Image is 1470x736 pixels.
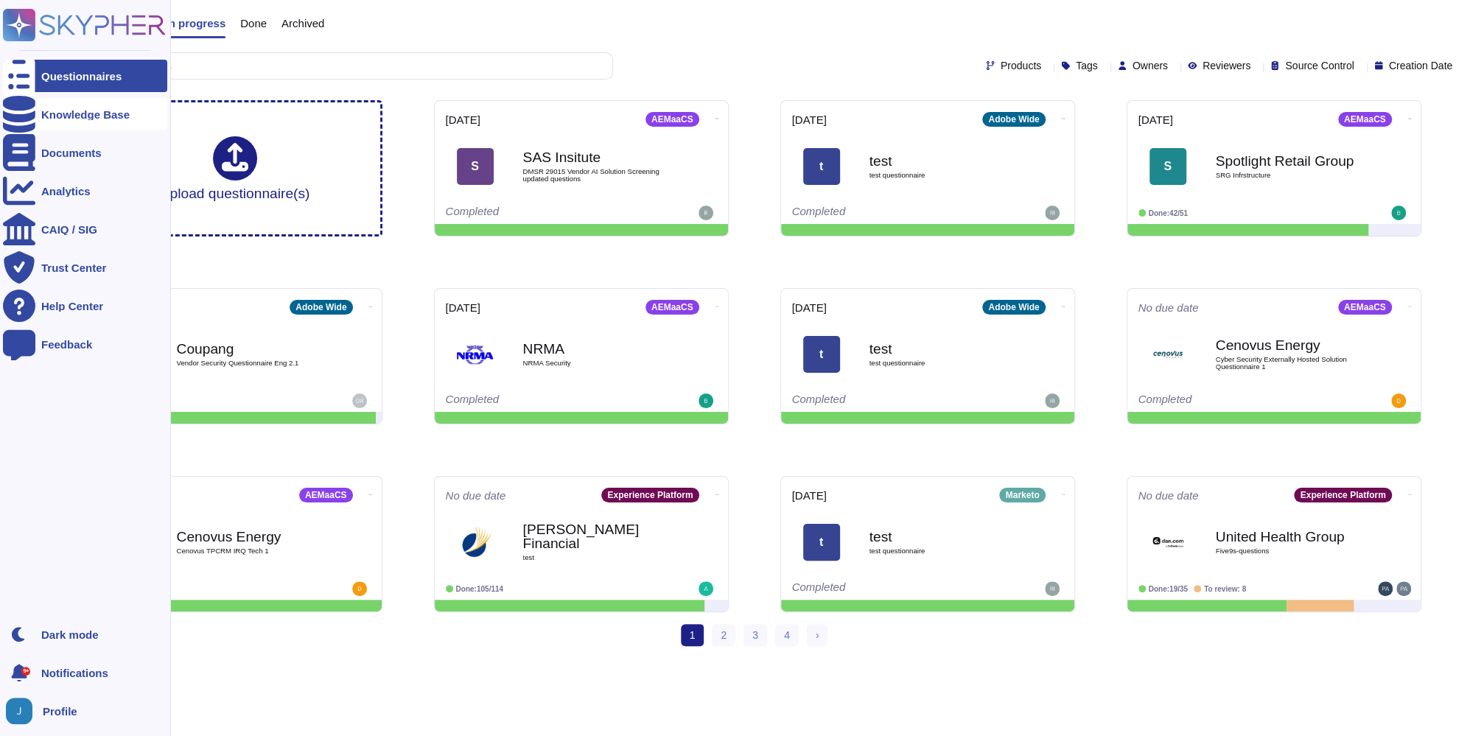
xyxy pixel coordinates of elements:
div: AEMaaCS [1338,112,1392,127]
input: Search by keywords [58,53,612,79]
img: user [6,698,32,724]
div: t [803,524,840,561]
div: Completed [99,581,280,596]
div: AEMaaCS [645,300,699,315]
span: SRG Infrstructure [1216,172,1363,179]
a: 4 [775,624,799,646]
a: Documents [3,136,167,169]
span: NRMA Security [523,360,671,367]
img: user [1378,581,1393,596]
div: Completed [792,393,973,408]
span: test questionnaire [869,360,1017,367]
b: SAS Insitute [523,150,671,164]
div: Questionnaires [41,71,122,82]
b: test [869,530,1017,544]
div: t [803,336,840,373]
span: 1 [681,624,704,646]
div: Upload questionnaire(s) [160,136,310,200]
span: test questionnaire [869,547,1017,555]
b: Cenovus Energy [177,530,324,544]
span: Done [240,18,267,29]
div: CAIQ / SIG [41,224,97,235]
div: Documents [41,147,102,158]
img: user [1396,581,1411,596]
div: Dark mode [41,629,99,640]
img: user [352,581,367,596]
b: NRMA [523,342,671,356]
span: Profile [43,706,77,717]
b: Cenovus Energy [1216,338,1363,352]
div: Adobe Wide [982,300,1045,315]
span: Archived [281,18,324,29]
span: Reviewers [1203,60,1250,71]
img: Logo [457,336,494,373]
b: Spotlight Retail Group [1216,154,1363,168]
b: test [869,154,1017,168]
div: S [1149,148,1186,185]
span: No due date [1138,302,1199,313]
span: [DATE] [792,114,827,125]
span: test [523,554,671,561]
span: To review: 8 [1204,585,1246,593]
span: No due date [446,490,506,501]
div: Completed [792,581,973,596]
a: Feedback [3,328,167,360]
b: test [869,342,1017,356]
button: user [3,695,43,727]
div: Knowledge Base [41,109,130,120]
span: [DATE] [792,302,827,313]
div: AEMaaCS [299,488,353,502]
div: t [803,148,840,185]
a: Questionnaires [3,60,167,92]
b: United Health Group [1216,530,1363,544]
b: [PERSON_NAME] Financial [523,522,671,550]
div: Analytics [41,186,91,197]
span: Creation Date [1389,60,1452,71]
img: user [1391,393,1406,408]
div: Marketo [999,488,1045,502]
img: user [1045,393,1060,408]
a: Analytics [3,175,167,207]
img: Logo [457,524,494,561]
b: Coupang [177,342,324,356]
span: [DATE] [1138,114,1173,125]
span: [DATE] [446,114,480,125]
img: user [699,206,713,220]
img: user [1391,206,1406,220]
div: Experience Platform [601,488,699,502]
span: DMSR 29015 Vendor AI Solution Screening updated questions [523,168,671,182]
img: user [699,581,713,596]
div: Completed [792,206,973,220]
img: user [1045,581,1060,596]
img: user [1045,206,1060,220]
span: Done: 42/51 [1149,209,1188,217]
div: Adobe Wide [982,112,1045,127]
div: Completed [446,206,626,220]
span: Five9s-questions [1216,547,1363,555]
span: Source Control [1285,60,1354,71]
div: AEMaaCS [1338,300,1392,315]
span: [DATE] [446,302,480,313]
img: Logo [1149,336,1186,373]
span: No due date [1138,490,1199,501]
div: 9+ [21,667,30,676]
a: Help Center [3,290,167,322]
div: Completed [446,393,626,408]
span: Cyber Security Externally Hosted Solution Questionnaire 1 [1216,356,1363,370]
div: Trust Center [41,262,106,273]
a: 3 [743,624,767,646]
span: Vendor Security Questionnaire Eng 2.1 [177,360,324,367]
div: Feedback [41,339,92,350]
span: In progress [165,18,225,29]
span: Owners [1133,60,1168,71]
span: Cenovus TPCRM IRQ Tech 1 [177,547,324,555]
span: Done: 105/114 [456,585,504,593]
img: user [699,393,713,408]
div: Experience Platform [1294,488,1391,502]
div: AEMaaCS [645,112,699,127]
span: [DATE] [792,490,827,501]
span: Notifications [41,667,108,679]
span: Products [1001,60,1041,71]
a: Knowledge Base [3,98,167,130]
a: 2 [712,624,735,646]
